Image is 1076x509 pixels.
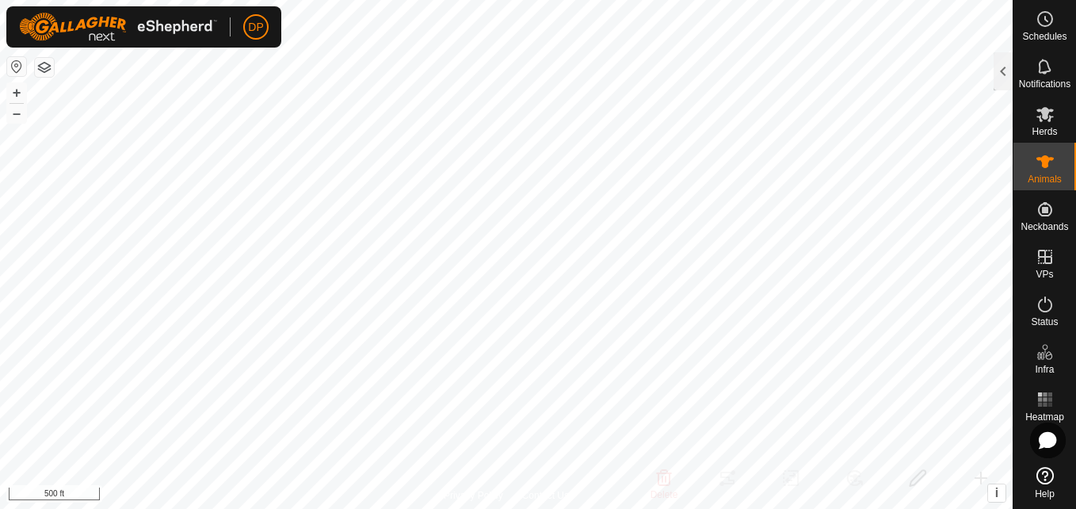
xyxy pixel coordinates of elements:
span: DP [248,19,263,36]
span: VPs [1036,270,1053,279]
span: Herds [1032,127,1057,136]
span: i [995,486,998,499]
span: Infra [1035,365,1054,374]
img: Gallagher Logo [19,13,217,41]
button: Reset Map [7,57,26,76]
a: Contact Us [522,488,569,503]
a: Help [1013,461,1076,505]
span: Help [1035,489,1055,499]
span: Status [1031,317,1058,327]
button: i [988,484,1005,502]
button: Map Layers [35,58,54,77]
button: + [7,83,26,102]
span: Schedules [1022,32,1066,41]
span: Heatmap [1025,412,1064,422]
span: Animals [1028,174,1062,184]
span: Notifications [1019,79,1070,89]
a: Privacy Policy [444,488,503,503]
span: Neckbands [1021,222,1068,232]
button: – [7,104,26,123]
